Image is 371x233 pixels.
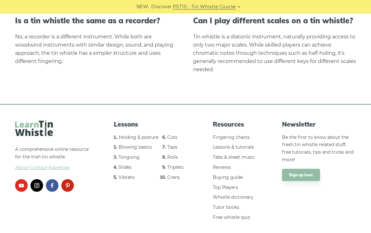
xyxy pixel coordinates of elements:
a: Cuts [167,135,177,140]
a: Blowing basics [119,145,152,150]
a: Sign up here [282,169,320,182]
span: NEW: [136,3,149,11]
a: Slides [119,165,131,170]
a: Top Players [213,185,238,190]
a: Tutor books [213,205,239,210]
div: No, a recorder is a different instrument. While both are woodwind instruments with similar design... [15,33,178,66]
a: Whistle dictionary [213,195,253,200]
span: Discover [151,3,172,11]
span: Lessons [114,120,188,129]
p: Be the first to know about the fresh tin whistle related stuff, free tutorials, tips and tricks a... [282,134,356,164]
img: LearnTinWhistle.com [15,120,53,136]
a: Free whistle quiz [213,215,250,220]
span: Advertise [49,165,69,171]
span: Contact [30,165,47,171]
a: Vibrato [119,175,135,180]
a: PST10 - Tin Whistle Course [173,3,236,11]
a: About [15,165,29,171]
span: Newsletter [282,120,356,129]
a: Holding & posture [119,135,158,140]
a: Fingering charts [213,135,250,140]
a: Tonguing [119,155,140,160]
span: · [15,164,89,172]
a: Reviews [213,165,231,170]
a: instagram [30,179,43,192]
a: Crans [167,175,180,180]
h3: Can I play different scales on a tin whistle? [193,16,356,26]
a: Tabs & sheet music [213,155,255,160]
a: Rolls [167,155,178,160]
h3: Is a tin whistle the same as a recorder? [15,16,178,26]
div: Tin whistle is a diatonic instrument, naturally providing access to only two major scales. While ... [193,33,356,74]
a: Contact·Advertise [30,165,69,171]
a: Lessons & tutorials [213,145,254,150]
p: A comprehensive online resource for the Irish tin whistle. [15,146,89,172]
a: pinterest [61,179,74,192]
span: Resources [213,120,257,129]
a: youtube [15,179,28,192]
a: Taps [167,145,177,150]
a: Triplets [167,165,184,170]
a: Buying guide [213,175,243,180]
a: facebook [46,179,58,192]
